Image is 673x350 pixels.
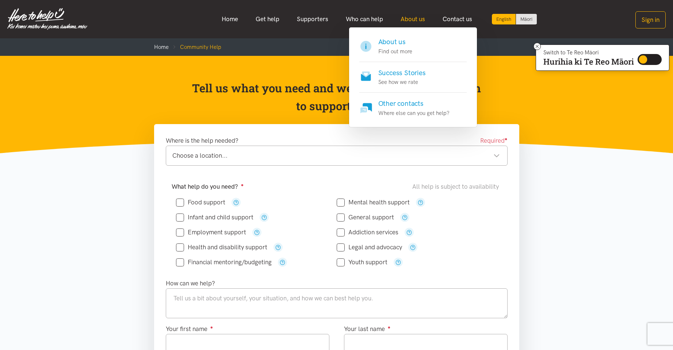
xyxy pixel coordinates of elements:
[241,182,244,188] sup: ●
[176,199,225,205] label: Food support
[392,11,434,27] a: About us
[378,109,450,118] p: Where else can you get help?
[176,214,253,220] label: Infant and child support
[7,8,87,30] img: Home
[344,324,391,334] label: Your last name
[213,11,247,27] a: Home
[378,68,426,78] h4: Success Stories
[543,50,634,55] p: Switch to Te Reo Māori
[492,14,537,24] div: Language toggle
[388,324,391,330] sup: ●
[172,151,500,161] div: Choose a location...
[176,244,267,250] label: Health and disability support
[543,58,634,65] p: Hurihia ki Te Reo Māori
[359,37,467,62] a: About us Find out more
[191,79,482,115] p: Tell us what you need and we’ll do everything we can to support you.
[635,11,666,28] button: Sign in
[337,199,410,205] label: Mental health support
[337,214,394,220] label: General support
[176,229,246,235] label: Employment support
[412,182,502,192] div: All help is subject to availability
[169,43,221,51] li: Community Help
[154,44,169,50] a: Home
[492,14,516,24] div: Current language
[378,47,412,56] p: Find out more
[337,11,392,27] a: Who can help
[337,244,402,250] label: Legal and advocacy
[434,11,481,27] a: Contact us
[480,136,508,146] span: Required
[166,278,215,288] label: How can we help?
[378,78,426,86] p: See how we rate
[176,259,272,265] label: Financial mentoring/budgeting
[288,11,337,27] a: Supporters
[505,136,508,142] sup: ●
[359,93,467,118] a: Other contacts Where else can you get help?
[172,182,244,192] label: What help do you need?
[359,62,467,93] a: Success Stories See how we rate
[349,27,477,127] div: About us
[210,324,213,330] sup: ●
[516,14,537,24] a: Switch to Te Reo Māori
[247,11,288,27] a: Get help
[378,37,412,47] h4: About us
[337,229,398,235] label: Addiction services
[337,259,387,265] label: Youth support
[166,136,238,146] label: Where is the help needed?
[166,324,213,334] label: Your first name
[378,99,450,109] h4: Other contacts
